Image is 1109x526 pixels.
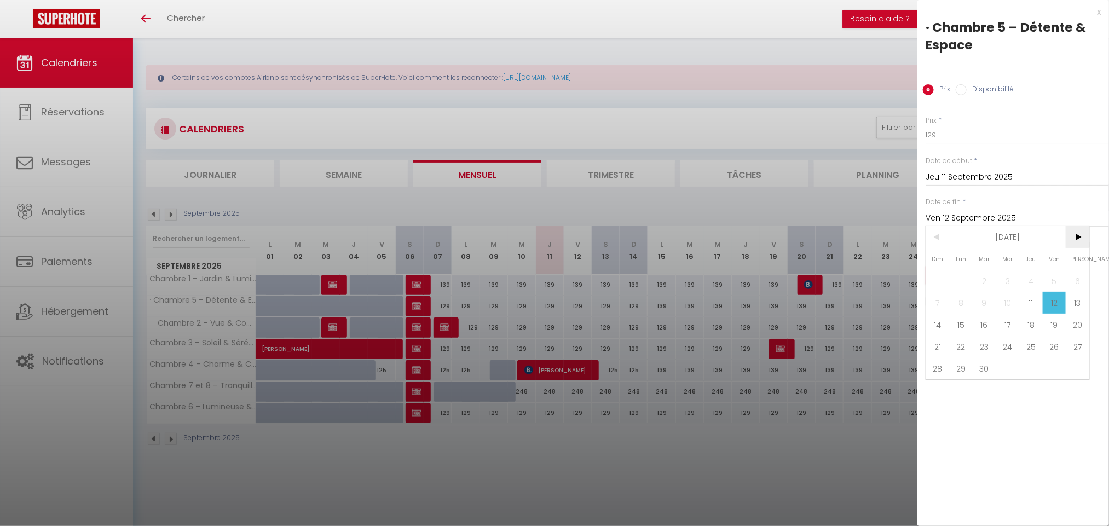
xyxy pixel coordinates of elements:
iframe: Chat [1062,477,1101,518]
span: 22 [950,336,973,357]
label: Disponibilité [967,84,1014,96]
span: 16 [973,314,996,336]
span: 7 [926,292,950,314]
span: 1 [950,270,973,292]
span: 10 [996,292,1020,314]
span: 11 [1019,292,1043,314]
span: 12 [1043,292,1066,314]
label: Prix [934,84,950,96]
span: 4 [1019,270,1043,292]
label: Date de début [926,156,972,166]
span: Jeu [1019,248,1043,270]
span: Mer [996,248,1020,270]
span: 9 [973,292,996,314]
span: 30 [973,357,996,379]
span: 8 [950,292,973,314]
span: 25 [1019,336,1043,357]
span: [DATE] [950,226,1066,248]
span: Mar [973,248,996,270]
span: < [926,226,950,248]
span: Lun [950,248,973,270]
span: 26 [1043,336,1066,357]
span: 21 [926,336,950,357]
span: 23 [973,336,996,357]
span: [PERSON_NAME] [1066,248,1089,270]
div: x [917,5,1101,19]
span: 19 [1043,314,1066,336]
div: · Chambre 5 – Détente & Espace [926,19,1101,54]
span: 13 [1066,292,1089,314]
label: Prix [926,115,937,126]
span: 24 [996,336,1020,357]
span: > [1066,226,1089,248]
span: 3 [996,270,1020,292]
button: Ouvrir le widget de chat LiveChat [9,4,42,37]
span: 6 [1066,270,1089,292]
span: 15 [950,314,973,336]
span: 5 [1043,270,1066,292]
span: Dim [926,248,950,270]
span: 28 [926,357,950,379]
span: Ven [1043,248,1066,270]
span: 17 [996,314,1020,336]
span: 29 [950,357,973,379]
span: 14 [926,314,950,336]
span: 27 [1066,336,1089,357]
label: Date de fin [926,197,961,207]
span: 2 [973,270,996,292]
span: 20 [1066,314,1089,336]
span: 18 [1019,314,1043,336]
